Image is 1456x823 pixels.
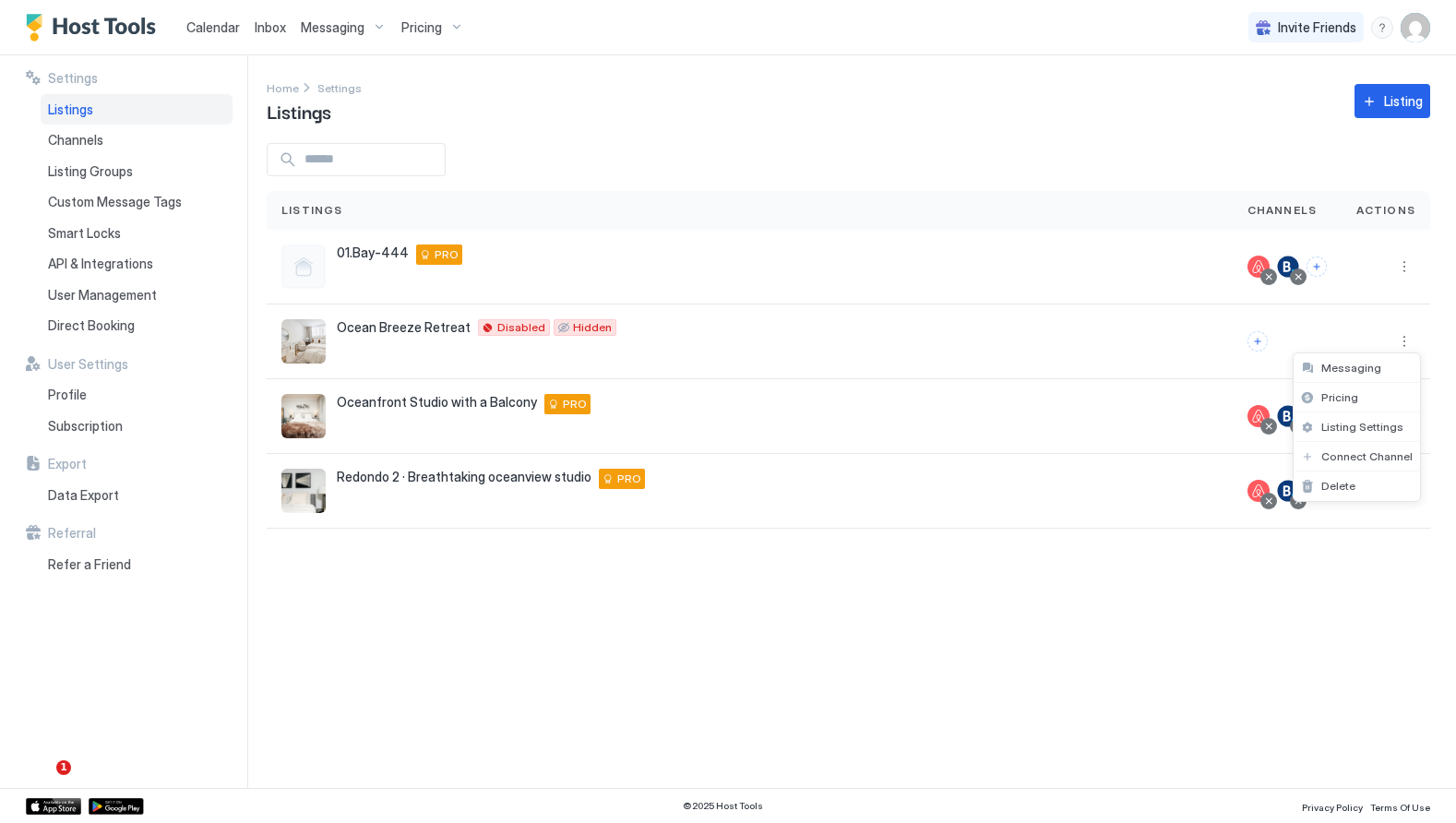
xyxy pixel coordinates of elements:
span: 1 [56,760,71,775]
span: Listing Settings [1321,420,1403,434]
span: Connect Channel [1321,449,1413,463]
span: Delete [1321,479,1355,493]
iframe: Intercom notifications message [14,644,383,773]
span: Pricing [1321,390,1358,404]
span: Messaging [1321,361,1381,375]
iframe: Intercom live chat [18,760,63,805]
